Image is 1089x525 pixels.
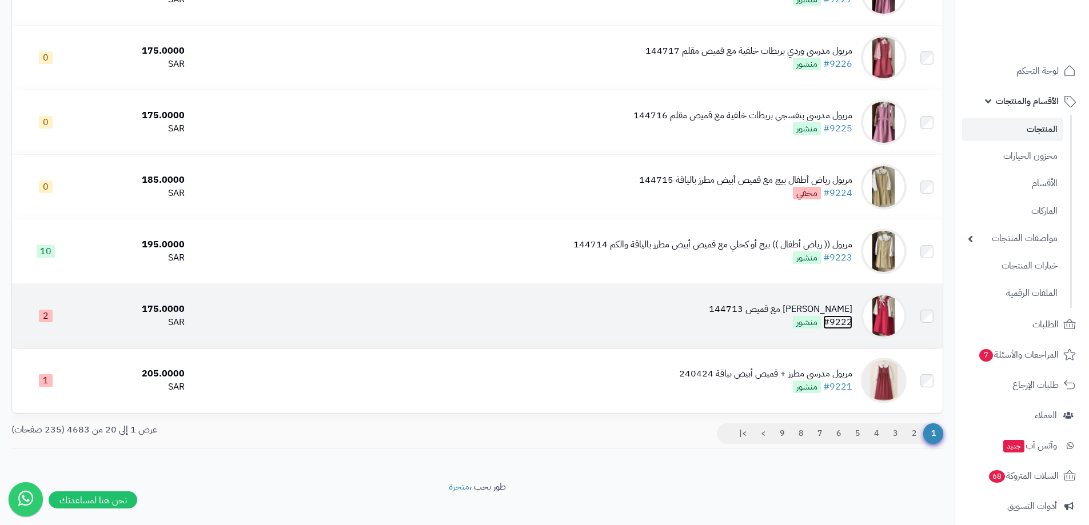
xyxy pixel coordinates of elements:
div: SAR [84,380,185,394]
a: مواصفات المنتجات [962,226,1063,251]
img: مريول مدرسي وردي بربطات خلفية مع قميص مقلم 144717 [861,35,907,81]
span: أدوات التسويق [1007,498,1057,514]
span: منشور [793,251,821,264]
a: الأقسام [962,171,1063,196]
div: 205.0000 [84,367,185,380]
a: 2 [904,423,924,444]
a: خيارات المنتجات [962,254,1063,278]
a: 8 [791,423,811,444]
div: SAR [84,187,185,200]
span: الأقسام والمنتجات [996,93,1059,109]
a: 6 [829,423,848,444]
a: #9226 [823,57,852,71]
div: مريول مدرسي وردي بربطات خلفية مع قميص مقلم 144717 [645,45,852,58]
div: 175.0000 [84,109,185,122]
a: #9222 [823,315,852,329]
span: الطلبات [1032,316,1059,332]
a: المراجعات والأسئلة7 [962,341,1082,368]
a: > [753,423,773,444]
div: SAR [84,316,185,329]
a: 4 [867,423,886,444]
span: 1 [39,374,53,387]
a: 5 [848,423,867,444]
img: مريول رياض أطفال بيج مع قميص أبيض مطرز بالياقة 144715 [861,164,907,210]
a: #9223 [823,251,852,264]
a: #9225 [823,122,852,135]
img: مريول (( رياض أطفال )) بيج أو كحلي مع قميص أبيض مطرز بالياقة والكم 144714 [861,229,907,274]
span: 7 [979,349,993,362]
span: 0 [39,51,53,64]
img: مريول مدرسي مطرز + قميص أبيض بياقة 240424 [861,358,907,403]
a: >| [732,423,754,444]
div: مريول رياض أطفال بيج مع قميص أبيض مطرز بالياقة 144715 [639,174,852,187]
a: السلات المتروكة68 [962,462,1082,490]
a: لوحة التحكم [962,57,1082,85]
a: الماركات [962,199,1063,223]
span: 0 [39,116,53,129]
div: مريول (( رياض أطفال )) بيج أو كحلي مع قميص أبيض مطرز بالياقة والكم 144714 [573,238,852,251]
span: جديد [1003,440,1024,452]
div: 175.0000 [84,45,185,58]
a: أدوات التسويق [962,492,1082,520]
span: المراجعات والأسئلة [978,347,1059,363]
span: منشور [793,58,821,70]
a: العملاء [962,402,1082,429]
div: مريول مدرسي بنفسجي بربطات خلفية مع قميص مقلم 144716 [633,109,852,122]
span: منشور [793,316,821,328]
span: 10 [37,245,55,258]
span: طلبات الإرجاع [1012,377,1059,393]
div: 175.0000 [84,303,185,316]
span: السلات المتروكة [988,468,1059,484]
span: منشور [793,380,821,393]
span: 0 [39,181,53,193]
a: الطلبات [962,311,1082,338]
div: SAR [84,58,185,71]
span: وآتس آب [1002,438,1057,454]
span: 1 [923,423,943,444]
a: 3 [885,423,905,444]
a: المنتجات [962,118,1063,141]
span: 2 [39,310,53,322]
span: العملاء [1035,407,1057,423]
a: الملفات الرقمية [962,281,1063,306]
a: #9221 [823,380,852,394]
span: مخفي [793,187,821,199]
div: [PERSON_NAME] مع قميص 144713 [709,303,852,316]
span: 68 [989,470,1005,483]
div: عرض 1 إلى 20 من 4683 (235 صفحات) [3,423,477,436]
span: لوحة التحكم [1016,63,1059,79]
div: SAR [84,251,185,264]
div: 185.0000 [84,174,185,187]
img: مريول مدرسي فوشي مع قميص 144713 [861,293,907,339]
a: وآتس آبجديد [962,432,1082,459]
div: مريول مدرسي مطرز + قميص أبيض بياقة 240424 [679,367,852,380]
a: مخزون الخيارات [962,144,1063,169]
a: 9 [772,423,792,444]
div: SAR [84,122,185,135]
a: طلبات الإرجاع [962,371,1082,399]
span: منشور [793,122,821,135]
a: 7 [810,423,829,444]
img: مريول مدرسي بنفسجي بربطات خلفية مع قميص مقلم 144716 [861,99,907,145]
div: 195.0000 [84,238,185,251]
a: متجرة [449,480,469,494]
a: #9224 [823,186,852,200]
